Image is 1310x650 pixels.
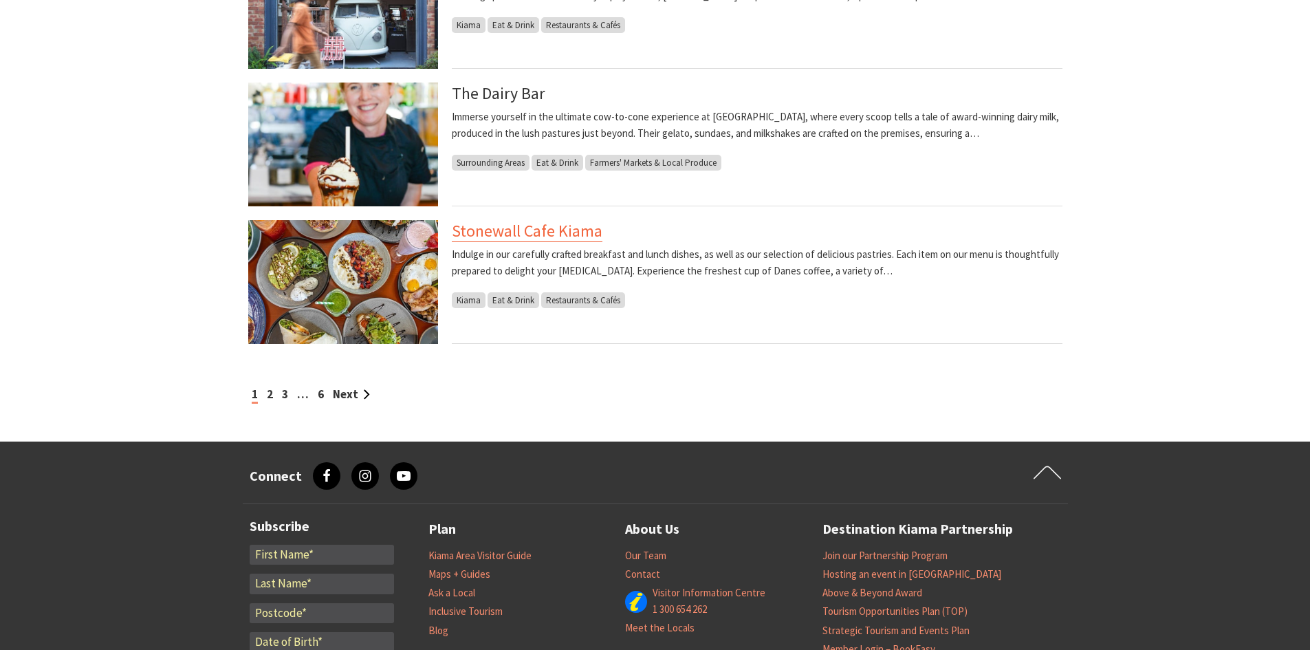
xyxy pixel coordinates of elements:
span: Kiama [452,17,485,33]
span: Eat & Drink [488,17,539,33]
input: Last Name* [250,574,394,594]
span: Kiama [452,292,485,308]
span: Restaurants & Cafés [541,17,625,33]
span: 1 [252,387,258,404]
a: Plan [428,518,456,541]
a: Visitor Information Centre [653,586,765,600]
a: Stonewall Cafe Kiama [452,220,602,242]
a: Meet the Locals [625,621,695,635]
a: Blog [428,624,448,638]
a: Our Team [625,549,666,563]
a: 3 [282,387,288,402]
a: Hosting an event in [GEOGRAPHIC_DATA] [822,567,1001,581]
a: Strategic Tourism and Events Plan [822,624,970,638]
p: Indulge in our carefully crafted breakfast and lunch dishes, as well as our selection of deliciou... [452,246,1062,279]
a: About Us [625,518,679,541]
a: Join our Partnership Program [822,549,948,563]
h3: Connect [250,468,302,484]
a: 1 300 654 262 [653,603,707,616]
span: Eat & Drink [532,155,583,171]
img: The Dairy Bar Milk Bar Cafe [248,83,438,206]
a: Kiama Area Visitor Guide [428,549,532,563]
a: Ask a Local [428,586,475,600]
h3: Subscribe [250,518,394,534]
a: 6 [318,387,324,402]
a: Tourism Opportunities Plan (TOP) [822,605,968,618]
a: Destination Kiama Partnership [822,518,1013,541]
a: Maps + Guides [428,567,490,581]
a: Inclusive Tourism [428,605,503,618]
span: Restaurants & Cafés [541,292,625,308]
a: The Dairy Bar [452,83,545,104]
p: Immerse yourself in the ultimate cow-to-cone experience at [GEOGRAPHIC_DATA], where every scoop t... [452,109,1062,142]
span: … [297,387,309,402]
a: Next [333,387,370,402]
a: 2 [267,387,273,402]
input: Postcode* [250,603,394,624]
span: Eat & Drink [488,292,539,308]
a: Above & Beyond Award [822,586,922,600]
input: First Name* [250,545,394,565]
span: Surrounding Areas [452,155,530,171]
span: Farmers' Markets & Local Produce [585,155,721,171]
a: Contact [625,567,660,581]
